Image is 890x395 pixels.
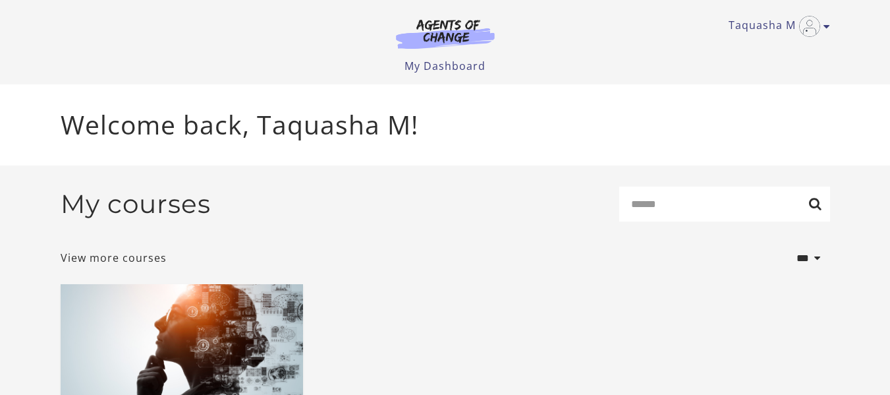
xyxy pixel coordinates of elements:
a: Toggle menu [729,16,823,37]
a: My Dashboard [404,59,486,73]
p: Welcome back, Taquasha M! [61,106,830,144]
h2: My courses [61,189,211,220]
a: View more courses [61,250,167,266]
img: Agents of Change Logo [382,18,509,49]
